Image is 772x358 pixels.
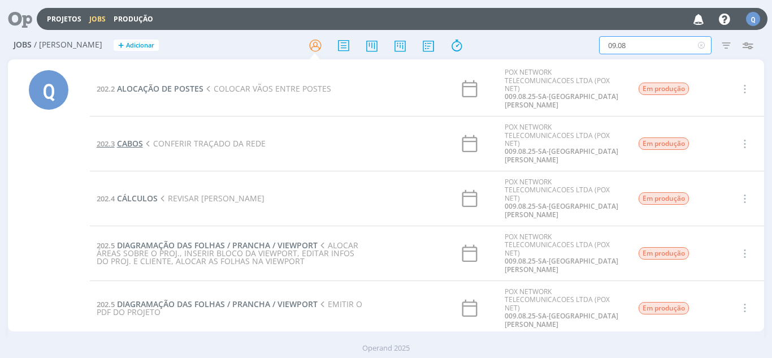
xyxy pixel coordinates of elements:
[505,123,621,164] div: POX NETWORK TELECOMUNICACOES LTDA (POX NET)
[203,83,331,94] span: COLOCAR VÃOS ENTRE POSTES
[746,12,760,26] div: Q
[97,139,115,149] span: 202.3
[34,40,102,50] span: / [PERSON_NAME]
[505,311,618,329] a: 009.08.25-SA-[GEOGRAPHIC_DATA][PERSON_NAME]
[89,14,106,24] a: Jobs
[110,15,157,24] button: Produção
[97,240,115,251] span: 202.5
[639,192,689,205] span: Em produção
[639,83,689,95] span: Em produção
[117,83,203,94] span: ALOCAÇÃO DE POSTES
[97,193,115,204] span: 202.4
[505,92,618,109] a: 009.08.25-SA-[GEOGRAPHIC_DATA][PERSON_NAME]
[117,299,318,309] span: DIAGRAMAÇÃO DAS FOLHAS / PRANCHA / VIEWPORT
[126,42,154,49] span: Adicionar
[505,256,618,274] a: 009.08.25-SA-[GEOGRAPHIC_DATA][PERSON_NAME]
[97,299,318,309] a: 202.5DIAGRAMAÇÃO DAS FOLHAS / PRANCHA / VIEWPORT
[114,40,159,51] button: +Adicionar
[117,240,318,251] span: DIAGRAMAÇÃO DAS FOLHAS / PRANCHA / VIEWPORT
[97,84,115,94] span: 202.2
[639,247,689,260] span: Em produção
[97,299,115,309] span: 202.5
[29,70,68,110] div: Q
[158,193,264,204] span: REVISAR [PERSON_NAME]
[86,15,109,24] button: Jobs
[639,302,689,314] span: Em produção
[97,193,158,204] a: 202.4CÁLCULOS
[114,14,153,24] a: Produção
[97,240,318,251] a: 202.5DIAGRAMAÇÃO DAS FOLHAS / PRANCHA / VIEWPORT
[639,137,689,150] span: Em produção
[117,138,143,149] span: CABOS
[505,201,618,219] a: 009.08.25-SA-[GEOGRAPHIC_DATA][PERSON_NAME]
[599,36,712,54] input: Busca
[505,68,621,109] div: POX NETWORK TELECOMUNICACOES LTDA (POX NET)
[505,233,621,274] div: POX NETWORK TELECOMUNICACOES LTDA (POX NET)
[117,193,158,204] span: CÁLCULOS
[505,178,621,219] div: POX NETWORK TELECOMUNICACOES LTDA (POX NET)
[97,138,143,149] a: 202.3CABOS
[143,138,266,149] span: CONFERIR TRAÇADO DA REDE
[97,83,203,94] a: 202.2ALOCAÇÃO DE POSTES
[745,9,761,29] button: Q
[14,40,32,50] span: Jobs
[97,299,362,317] span: EMITIR O PDF DO PROJETO
[44,15,85,24] button: Projetos
[505,146,618,164] a: 009.08.25-SA-[GEOGRAPHIC_DATA][PERSON_NAME]
[97,240,358,266] span: ALOCAR ÁREAS SOBRE O PROJ., INSERIR BLOCO DA VIEWPORT, EDITAR INFOS DO PROJ. E CLIENTE, ALOCAR AS...
[47,14,81,24] a: Projetos
[118,40,124,51] span: +
[505,288,621,329] div: POX NETWORK TELECOMUNICACOES LTDA (POX NET)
